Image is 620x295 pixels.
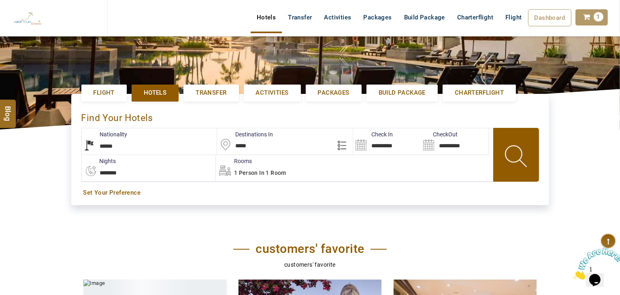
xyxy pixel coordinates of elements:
a: Packages [358,9,398,25]
span: Charterflight [455,89,504,97]
iframe: chat widget [570,244,620,283]
label: Destinations In [217,130,273,138]
h2: customers' favorite [233,242,387,256]
label: nights [81,157,116,165]
span: Blog [3,106,13,113]
span: Build Package [379,89,426,97]
a: Hotels [132,85,179,101]
div: Find Your Hotels [81,104,539,128]
label: CheckOut [421,130,458,138]
span: 1 [3,3,6,10]
label: Rooms [216,157,252,165]
a: Charterflight [443,85,516,101]
span: 1 Person in 1 Room [234,170,286,176]
span: Flight [94,89,115,97]
a: Activities [244,85,301,101]
a: Flight [81,85,127,101]
span: 1 [594,12,603,21]
input: Search [421,128,488,155]
img: The Royal Line Holidays [6,3,49,34]
a: Build Package [366,85,438,101]
a: Transfer [183,85,239,101]
a: Activities [318,9,358,25]
a: Transfer [282,9,318,25]
a: Hotels [251,9,282,25]
span: Hotels [144,89,166,97]
span: Transfer [196,89,226,97]
label: Check In [353,130,393,138]
img: Chat attention grabber [3,3,53,35]
p: customers' favorite [83,260,537,269]
span: Dashboard [535,14,565,21]
a: 1 [575,9,608,25]
span: Packages [318,89,349,97]
a: Flight [499,9,528,17]
a: Build Package [398,9,451,25]
a: Charterflight [451,9,499,25]
span: Charterflight [457,14,493,21]
label: Nationality [82,130,128,138]
input: Search [353,128,421,155]
a: Packages [306,85,362,101]
a: Set Your Preference [83,189,537,197]
span: Flight [505,13,522,21]
span: Activities [256,89,289,97]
